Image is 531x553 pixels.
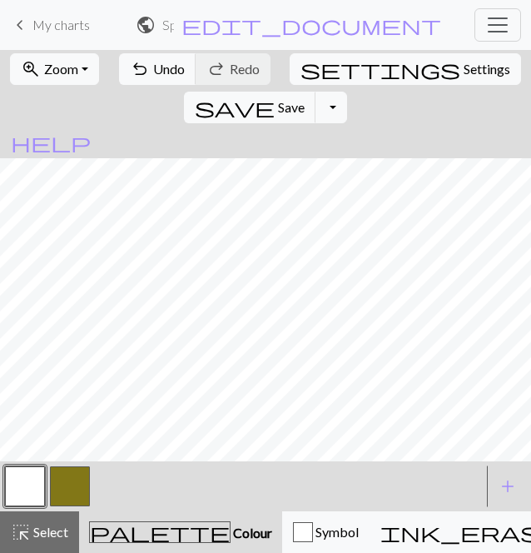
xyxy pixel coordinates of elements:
[90,521,230,544] span: palette
[136,13,156,37] span: public
[184,92,316,123] button: Save
[464,59,510,79] span: Settings
[181,13,441,37] span: edit_document
[195,96,275,119] span: save
[10,53,99,85] button: Zoom
[44,61,78,77] span: Zoom
[10,11,90,39] a: My charts
[31,524,68,540] span: Select
[231,525,272,541] span: Colour
[300,59,460,79] i: Settings
[313,524,359,540] span: Symbol
[153,61,185,77] span: Undo
[300,57,460,81] span: settings
[11,521,31,544] span: highlight_alt
[130,57,150,81] span: undo
[474,8,521,42] button: Toggle navigation
[11,131,91,154] span: help
[162,17,174,32] h2: Spider / Spider
[282,511,370,553] button: Symbol
[290,53,521,85] button: SettingsSettings
[21,57,41,81] span: zoom_in
[10,13,30,37] span: keyboard_arrow_left
[119,53,196,85] button: Undo
[79,511,282,553] button: Colour
[32,17,90,32] span: My charts
[498,475,518,498] span: add
[278,99,305,115] span: Save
